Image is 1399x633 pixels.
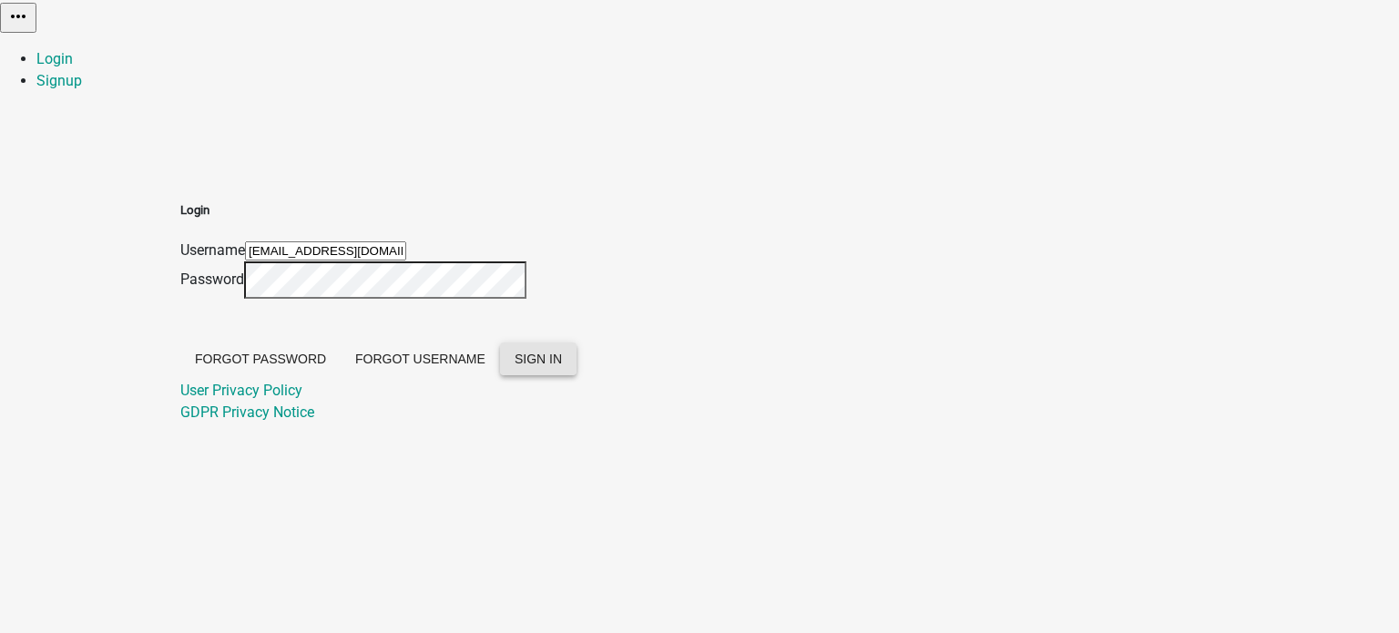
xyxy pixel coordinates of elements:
[180,271,244,288] label: Password
[36,72,82,89] a: Signup
[180,403,314,421] a: GDPR Privacy Notice
[180,382,302,399] a: User Privacy Policy
[7,5,29,27] i: more_horiz
[515,352,562,366] span: SIGN IN
[500,342,577,375] button: SIGN IN
[180,241,245,259] label: Username
[36,50,73,67] a: Login
[180,342,341,375] button: Forgot Password
[180,201,577,220] h5: Login
[341,342,500,375] button: Forgot Username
